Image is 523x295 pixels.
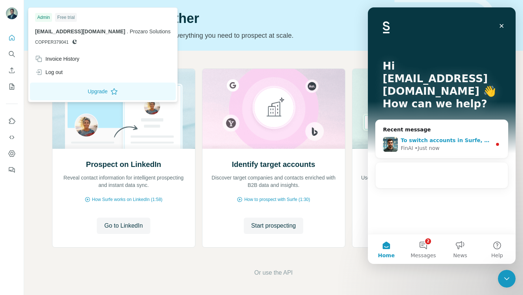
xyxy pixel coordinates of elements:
[244,218,303,234] button: Start prospecting
[6,147,18,160] button: Dashboard
[6,131,18,144] button: Use Surfe API
[127,29,128,34] span: .
[52,30,386,41] p: Pick your starting point and we’ll provide everything you need to prospect at scale.
[97,218,150,234] button: Go to LinkedIn
[368,7,516,264] iframe: Intercom live chat
[6,47,18,61] button: Search
[6,163,18,177] button: Feedback
[86,159,161,170] h2: Prospect on LinkedIn
[360,174,488,189] p: Use CSV enrichment to confirm you are using the best data available.
[232,159,315,170] h2: Identify target accounts
[6,7,18,19] img: Avatar
[498,270,516,288] iframe: Intercom live chat
[130,29,171,34] span: Prozaro Solutions
[55,13,77,22] div: Free trial
[35,39,69,46] span: COPPER379041
[52,11,386,26] h1: Let’s prospect together
[244,196,310,203] span: How to prospect with Surfe (1:30)
[104,221,143,230] span: Go to LinkedIn
[202,69,345,149] img: Identify target accounts
[6,80,18,93] button: My lists
[60,174,188,189] p: Reveal contact information for intelligent prospecting and instant data sync.
[92,196,163,203] span: How Surfe works on LinkedIn (1:58)
[35,68,63,76] div: Log out
[35,13,52,22] div: Admin
[6,31,18,44] button: Quick start
[6,64,18,77] button: Enrich CSV
[251,221,296,230] span: Start prospecting
[30,83,176,100] button: Upgrade
[35,29,125,34] span: [EMAIL_ADDRESS][DOMAIN_NAME]
[6,114,18,128] button: Use Surfe on LinkedIn
[52,69,195,149] img: Prospect on LinkedIn
[210,174,338,189] p: Discover target companies and contacts enriched with B2B data and insights.
[254,268,293,277] button: Or use the API
[35,55,79,63] div: Invoice History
